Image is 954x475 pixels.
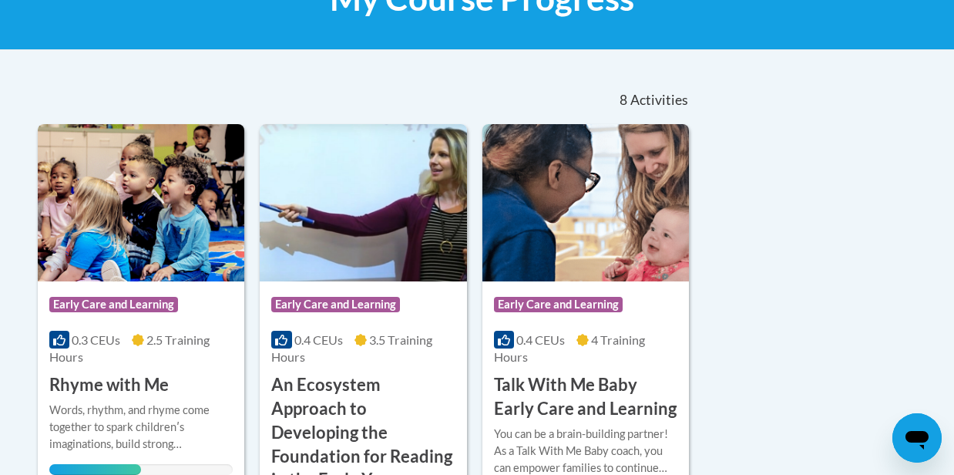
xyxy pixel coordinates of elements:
[271,297,400,312] span: Early Care and Learning
[49,402,233,453] div: Words, rhythm, and rhyme come together to spark childrenʹs imaginations, build strong relationshi...
[494,297,623,312] span: Early Care and Learning
[294,332,343,347] span: 0.4 CEUs
[260,124,466,281] img: Course Logo
[620,92,627,109] span: 8
[49,464,141,475] div: Your progress
[49,297,178,312] span: Early Care and Learning
[516,332,565,347] span: 0.4 CEUs
[494,373,677,421] h3: Talk With Me Baby Early Care and Learning
[49,373,169,397] h3: Rhyme with Me
[482,124,689,281] img: Course Logo
[38,124,244,281] img: Course Logo
[892,413,942,463] iframe: Button to launch messaging window
[72,332,120,347] span: 0.3 CEUs
[630,92,688,109] span: Activities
